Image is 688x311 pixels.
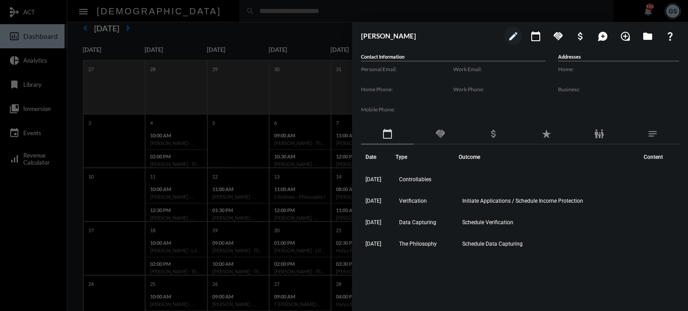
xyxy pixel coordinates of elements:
[549,27,567,45] button: Add Commitment
[382,128,393,139] mat-icon: calendar_today
[661,27,679,45] button: What If?
[553,31,563,42] mat-icon: handshake
[453,66,546,72] label: Work Email:
[399,198,427,204] span: Verification
[396,145,459,170] th: Type
[508,31,519,42] mat-icon: edit
[616,27,634,45] button: Add Introduction
[647,128,658,139] mat-icon: notes
[530,31,541,42] mat-icon: calendar_today
[365,219,381,226] span: [DATE]
[594,27,612,45] button: Add Mention
[462,198,583,204] span: Initiate Applications / Schedule Income Protection
[459,145,639,170] th: Outcome
[399,176,431,183] span: Controllables
[365,176,381,183] span: [DATE]
[558,66,679,72] label: Home:
[572,27,589,45] button: Add Business
[365,198,381,204] span: [DATE]
[361,54,546,61] h5: Contact Information
[642,31,653,42] mat-icon: folder
[575,31,586,42] mat-icon: attach_money
[620,31,631,42] mat-icon: loupe
[504,27,522,45] button: edit person
[594,128,605,139] mat-icon: family_restroom
[598,31,608,42] mat-icon: maps_ugc
[453,86,546,93] label: Work Phone:
[462,219,513,226] span: Schedule Verification
[558,54,679,61] h5: Addresses
[399,241,437,247] span: The Philosophy
[558,86,679,93] label: Business:
[541,128,552,139] mat-icon: star_rate
[361,106,453,113] label: Mobile Phone:
[435,128,446,139] mat-icon: handshake
[665,31,675,42] mat-icon: question_mark
[527,27,545,45] button: Add meeting
[361,32,500,40] h3: [PERSON_NAME]
[639,27,657,45] button: Archives
[361,66,453,72] label: Personal Email:
[639,145,679,170] th: Content
[462,241,523,247] span: Schedule Data Capturing
[361,145,396,170] th: Date
[488,128,499,139] mat-icon: attach_money
[399,219,436,226] span: Data Capturing
[365,241,381,247] span: [DATE]
[361,86,453,93] label: Home Phone:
